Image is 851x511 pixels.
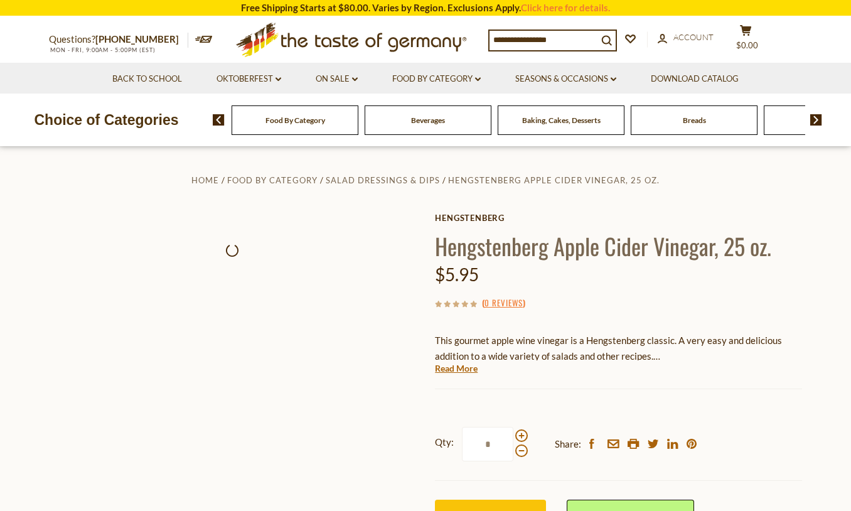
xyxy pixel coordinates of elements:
a: Food By Category [392,72,481,86]
span: Account [673,32,714,42]
a: Account [658,31,714,45]
a: Food By Category [265,116,325,125]
h1: Hengstenberg Apple Cider Vinegar, 25 oz. [435,232,802,260]
a: Oktoberfest [217,72,281,86]
span: ( ) [482,296,525,309]
img: next arrow [810,114,822,126]
strong: Qty: [435,434,454,450]
img: previous arrow [213,114,225,126]
a: Breads [683,116,706,125]
a: Seasons & Occasions [515,72,616,86]
a: Read More [435,362,478,375]
input: Qty: [462,427,513,461]
a: [PHONE_NUMBER] [95,33,179,45]
span: $0.00 [736,40,758,50]
p: This gourmet apple wine vinegar is a Hengstenberg classic. A very easy and delicious addition to ... [435,333,802,364]
a: Hengstenberg Apple Cider Vinegar, 25 oz. [448,175,660,185]
p: Questions? [49,31,188,48]
span: $5.95 [435,264,479,285]
a: Beverages [411,116,445,125]
a: Download Catalog [651,72,739,86]
button: $0.00 [727,24,764,56]
a: Salad Dressings & Dips [326,175,440,185]
a: Click here for details. [521,2,610,13]
span: MON - FRI, 9:00AM - 5:00PM (EST) [49,46,156,53]
a: Baking, Cakes, Desserts [522,116,601,125]
a: Food By Category [227,175,318,185]
a: Home [191,175,219,185]
a: 0 Reviews [484,296,523,310]
a: On Sale [316,72,358,86]
span: Share: [555,436,581,452]
a: Hengstenberg [435,213,802,223]
a: Back to School [112,72,182,86]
